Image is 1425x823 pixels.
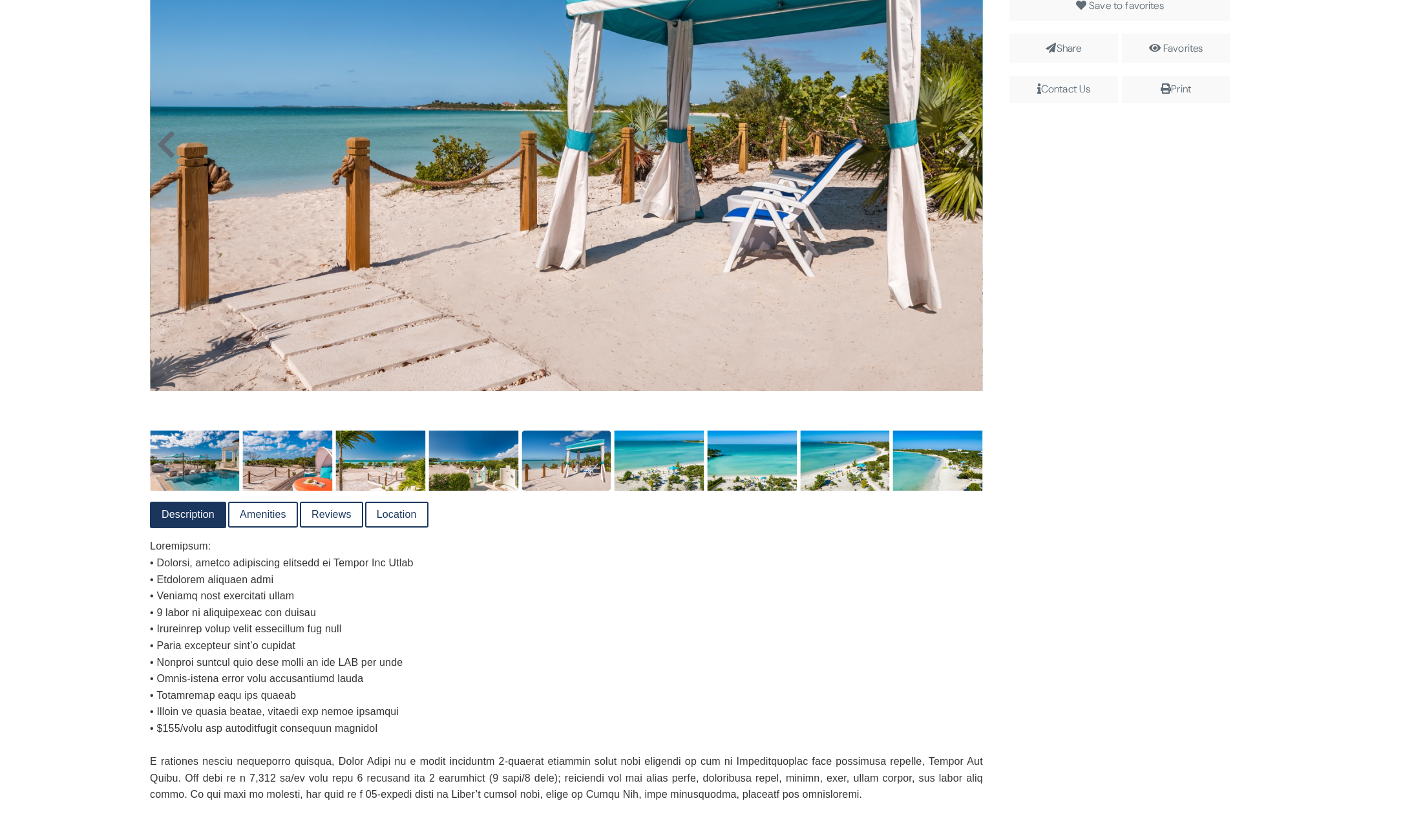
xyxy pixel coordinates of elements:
[1163,41,1203,55] a: Favorites
[893,431,983,490] img: 48ed4936-0223-48fe-b6db-d05580ed3bb4
[1009,76,1117,103] span: Contact Us
[707,431,797,490] img: eb1bdefd-d2a3-446c-a978-a8f1034a44e8
[335,431,425,490] img: a5641a95-1c1a-4b0d-b0b9-08dc5ae87cf5
[522,431,611,490] img: f2262d0f-c662-410c-be49-6e520d435a83
[151,503,225,527] a: Description
[150,431,240,490] img: 2255e5cd-5b62-45f5-a883-004765acff06
[800,431,890,490] img: ba676411-78e7-4fae-91fb-3870edb5af5e
[301,503,362,527] a: Reviews
[366,503,427,527] a: Location
[243,431,333,490] img: 813a2eb7-3699-40eb-af97-5a0dd0a270d5
[1127,81,1225,98] div: Print
[229,503,297,527] a: Amenities
[615,431,704,490] img: 405d8e2f-8a9a-4267-9180-18c21d0b6fc4
[428,431,518,490] img: c0537aeb-0dc6-429e-8f2f-d4fe17e3c202
[1009,34,1117,63] span: Share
